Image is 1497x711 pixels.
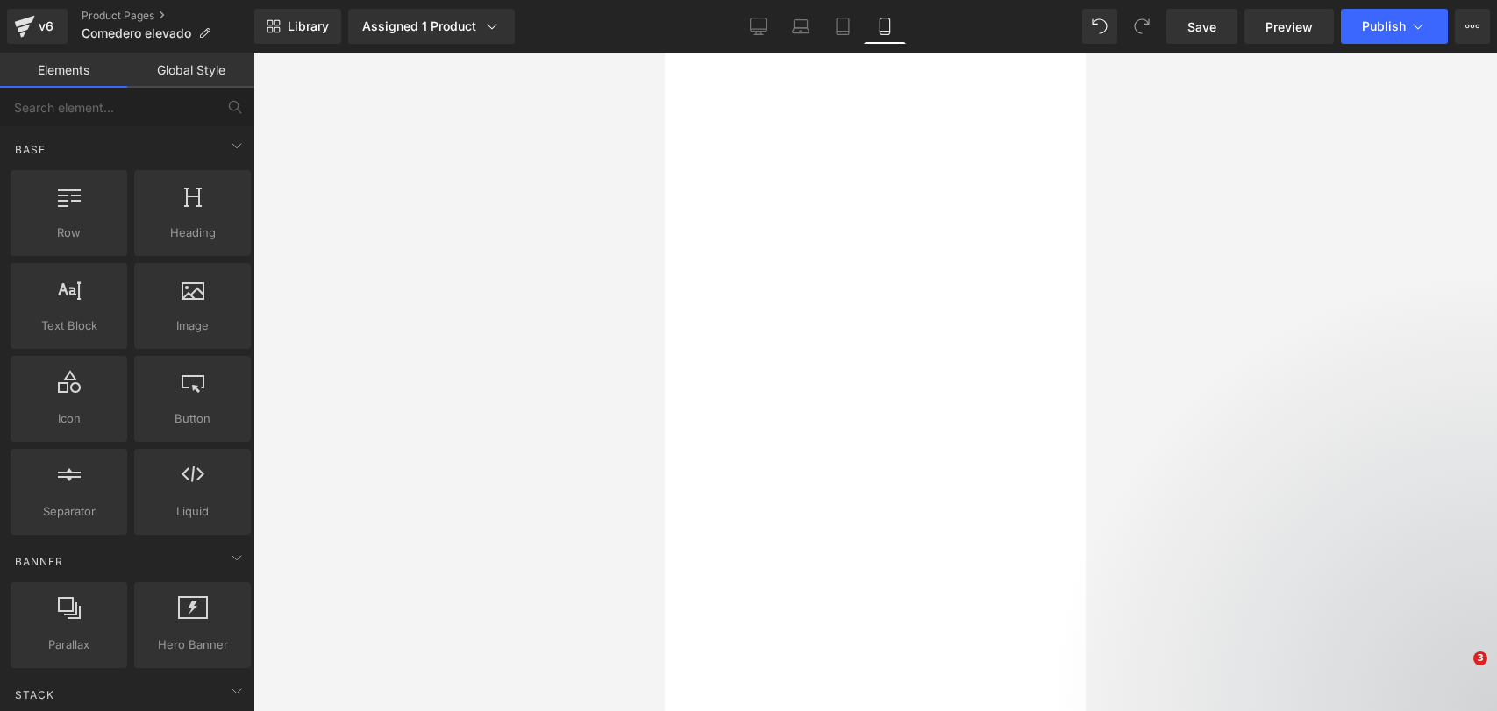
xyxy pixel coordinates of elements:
span: Stack [13,686,56,703]
button: Redo [1124,9,1159,44]
span: Parallax [16,636,122,654]
span: Button [139,409,246,428]
span: Base [13,141,47,158]
span: Library [288,18,329,34]
a: Desktop [738,9,780,44]
a: Global Style [127,53,254,88]
button: More [1455,9,1490,44]
span: 3 [1473,651,1487,665]
span: Heading [139,224,246,242]
span: Row [16,224,122,242]
span: Liquid [139,502,246,521]
span: Hero Banner [139,636,246,654]
span: Save [1187,18,1216,36]
span: Comedero elevado [82,26,191,40]
a: Product Pages [82,9,254,23]
span: Preview [1265,18,1313,36]
a: Preview [1244,9,1334,44]
a: Mobile [864,9,906,44]
span: Text Block [16,316,122,335]
a: New Library [254,9,341,44]
div: Assigned 1 Product [362,18,501,35]
a: Tablet [822,9,864,44]
span: Separator [16,502,122,521]
button: Undo [1082,9,1117,44]
span: Image [139,316,246,335]
span: Banner [13,553,65,570]
iframe: Intercom live chat [1437,651,1479,693]
a: Laptop [780,9,822,44]
span: Publish [1362,19,1406,33]
div: v6 [35,15,57,38]
button: Publish [1341,9,1448,44]
a: v6 [7,9,68,44]
span: Icon [16,409,122,428]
